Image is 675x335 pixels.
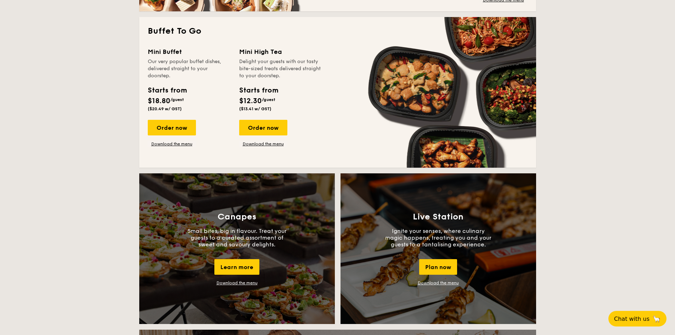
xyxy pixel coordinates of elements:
a: Download the menu [239,141,287,147]
div: Plan now [419,259,457,275]
span: ($13.41 w/ GST) [239,106,271,111]
h2: Buffet To Go [148,26,528,37]
div: Mini Buffet [148,47,231,57]
div: Starts from [239,85,278,96]
button: Chat with us🦙 [608,311,666,326]
span: 🦙 [652,315,661,323]
span: $12.30 [239,97,262,105]
div: Learn more [214,259,259,275]
div: Delight your guests with our tasty bite-sized treats delivered straight to your doorstep. [239,58,322,79]
span: /guest [262,97,275,102]
span: $18.80 [148,97,170,105]
div: Starts from [148,85,186,96]
h3: Live Station [413,212,463,222]
span: Chat with us [614,316,649,322]
div: Our very popular buffet dishes, delivered straight to your doorstep. [148,58,231,79]
a: Download the menu [216,280,258,285]
a: Download the menu [148,141,196,147]
p: Small bites, big in flavour. Treat your guests to a curated assortment of sweet and savoury delig... [184,228,290,248]
p: Ignite your senses, where culinary magic happens, treating you and your guests to a tantalising e... [385,228,491,248]
div: Order now [239,120,287,135]
div: Mini High Tea [239,47,322,57]
h3: Canapes [218,212,256,222]
span: /guest [170,97,184,102]
span: ($20.49 w/ GST) [148,106,182,111]
a: Download the menu [418,280,459,285]
div: Order now [148,120,196,135]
